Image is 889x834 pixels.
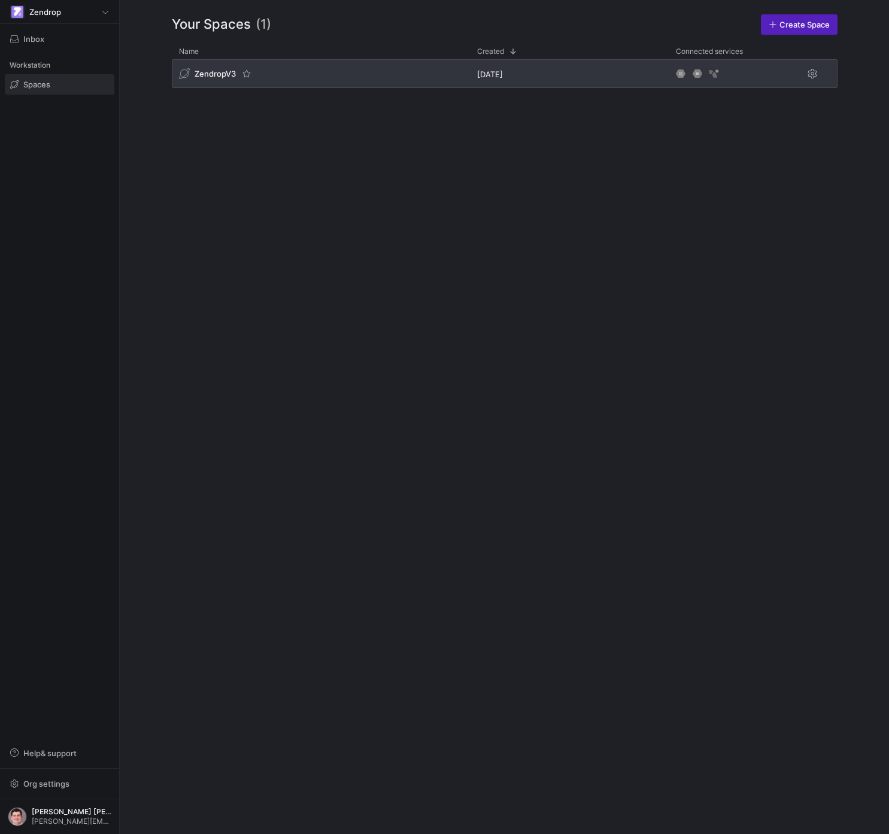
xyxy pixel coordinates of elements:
[5,780,114,790] a: Org settings
[477,47,504,56] span: Created
[23,748,77,758] span: Help & support
[23,34,44,44] span: Inbox
[676,47,743,56] span: Connected services
[761,14,838,35] a: Create Space
[11,6,23,18] img: https://storage.googleapis.com/y42-prod-data-exchange/images/qZXOSqkTtPuVcXVzF40oUlM07HVTwZXfPK0U...
[23,779,69,788] span: Org settings
[5,56,114,74] div: Workstation
[779,20,830,29] span: Create Space
[5,804,114,829] button: https://storage.googleapis.com/y42-prod-data-exchange/images/G2kHvxVlt02YItTmblwfhPy4mK5SfUxFU6Tr...
[23,80,50,89] span: Spaces
[32,817,111,826] span: [PERSON_NAME][EMAIL_ADDRESS][DOMAIN_NAME]
[256,14,271,35] span: (1)
[195,69,236,78] span: ZendropV3
[29,7,61,17] span: Zendrop
[172,59,838,93] div: Press SPACE to select this row.
[32,808,111,816] span: [PERSON_NAME] [PERSON_NAME] [PERSON_NAME]
[5,74,114,95] a: Spaces
[8,807,27,826] img: https://storage.googleapis.com/y42-prod-data-exchange/images/G2kHvxVlt02YItTmblwfhPy4mK5SfUxFU6Tr...
[477,69,503,79] span: [DATE]
[5,743,114,763] button: Help& support
[179,47,199,56] span: Name
[5,29,114,49] button: Inbox
[172,14,251,35] span: Your Spaces
[5,774,114,794] button: Org settings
